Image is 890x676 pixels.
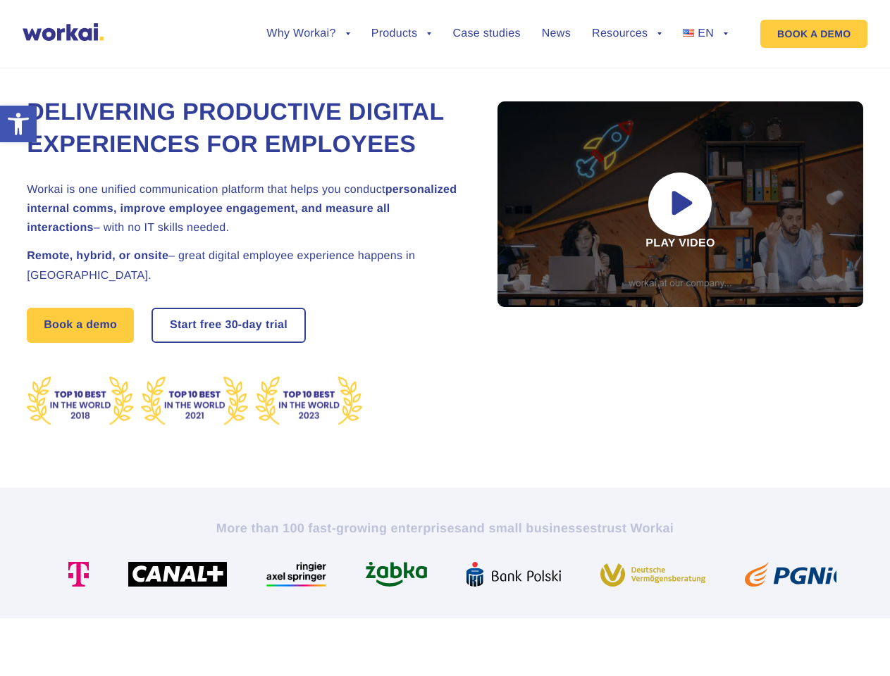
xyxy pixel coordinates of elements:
[462,521,597,535] i: and small businesses
[27,308,134,343] a: Book a demo
[592,28,662,39] a: Resources
[27,250,168,262] strong: Remote, hybrid, or onsite
[698,27,714,39] span: EN
[27,246,464,284] h2: – great digital employee experience happens in [GEOGRAPHIC_DATA].
[27,96,464,161] h1: Delivering Productive Digital Experiences for Employees
[497,101,863,307] div: Play video
[371,28,432,39] a: Products
[760,20,867,48] a: BOOK A DEMO
[27,184,457,234] strong: personalized internal comms, improve employee engagement, and measure all interactions
[266,28,350,39] a: Why Workai?
[452,28,520,39] a: Case studies
[27,180,464,238] h2: Workai is one unified communication platform that helps you conduct – with no IT skills needed.
[54,520,836,537] h2: More than 100 fast-growing enterprises trust Workai
[225,320,262,331] i: 30-day
[542,28,571,39] a: News
[153,309,304,342] a: Start free30-daytrial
